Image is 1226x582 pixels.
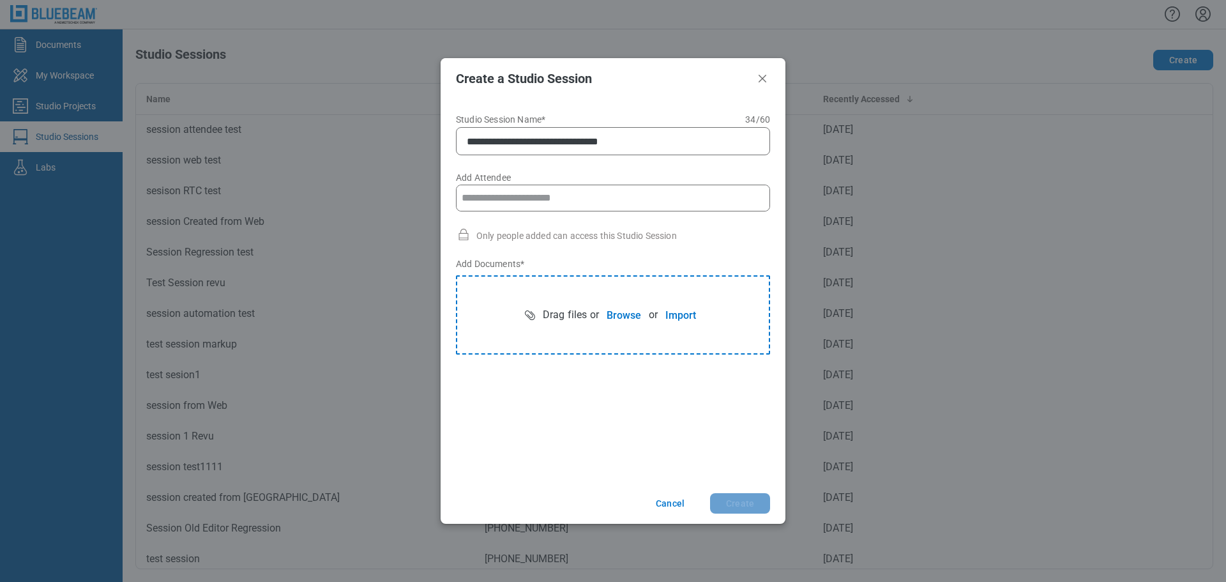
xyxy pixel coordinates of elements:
[456,114,545,125] span: Studio Session Name*
[457,185,769,211] input: Add Attendee
[640,493,700,514] button: Cancel
[456,172,770,227] label: Add Attendee
[456,257,770,270] label: Add Documents *
[658,302,704,328] button: Import
[710,493,770,514] button: Create
[755,71,770,86] button: Close
[745,114,770,125] span: 34 / 60
[543,308,599,322] span: Drag files or
[599,302,649,328] button: Browse
[456,72,750,86] h2: Create a Studio Session
[456,227,770,242] div: Only people added can access this Studio Session
[649,302,704,328] div: or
